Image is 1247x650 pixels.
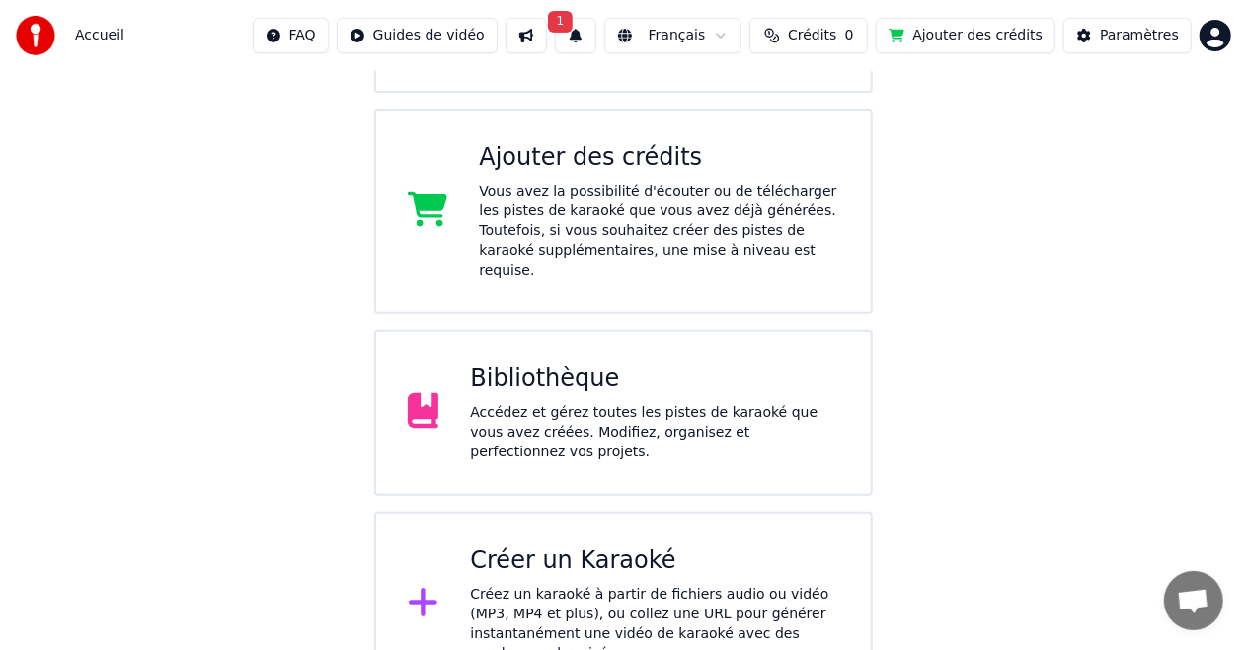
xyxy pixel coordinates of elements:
[749,18,868,53] button: Crédits0
[470,403,839,462] div: Accédez et gérez toutes les pistes de karaoké que vous avez créées. Modifiez, organisez et perfec...
[845,26,854,45] span: 0
[16,16,55,55] img: youka
[479,142,839,174] div: Ajouter des crédits
[75,26,124,45] nav: breadcrumb
[1164,571,1223,630] a: Ouvrir le chat
[555,18,596,53] button: 1
[253,18,329,53] button: FAQ
[876,18,1055,53] button: Ajouter des crédits
[1100,26,1179,45] div: Paramètres
[1063,18,1192,53] button: Paramètres
[75,26,124,45] span: Accueil
[470,545,839,577] div: Créer un Karaoké
[548,11,574,33] span: 1
[470,364,839,395] div: Bibliothèque
[479,182,839,281] div: Vous avez la possibilité d'écouter ou de télécharger les pistes de karaoké que vous avez déjà gén...
[337,18,498,53] button: Guides de vidéo
[788,26,836,45] span: Crédits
